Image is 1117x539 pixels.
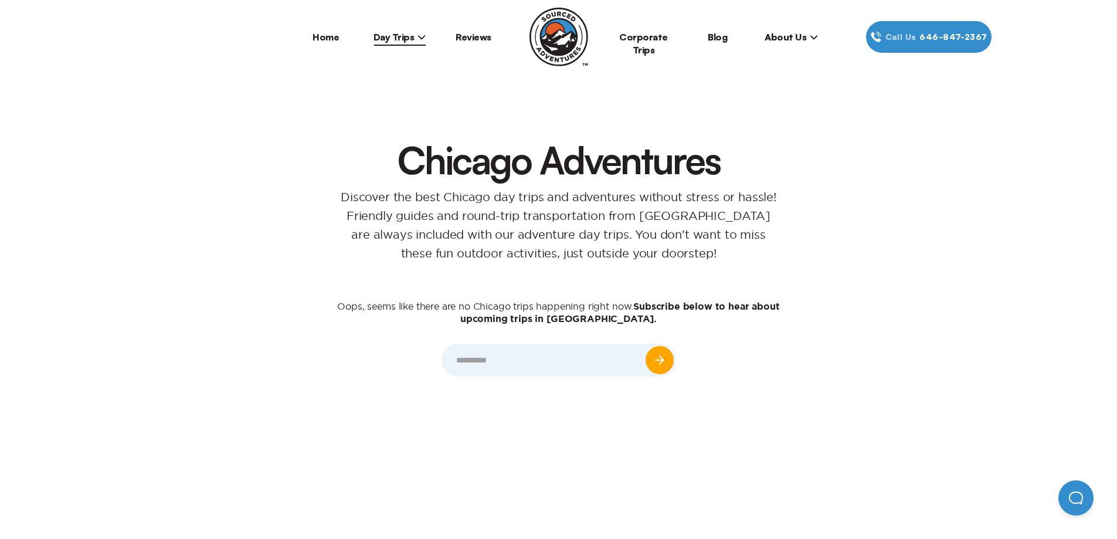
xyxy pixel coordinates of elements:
span: About Us [765,31,818,43]
a: Home [313,31,339,43]
input: Submit [646,346,674,374]
p: Discover the best Chicago day trips and adventures without stress or hassle! Friendly guides and ... [324,188,793,263]
p: Oops, seems like there are no Chicago trips happening right now. [324,300,793,325]
a: Blog [708,31,727,43]
a: Reviews [456,31,491,43]
img: Sourced Adventures company logo [529,8,588,66]
iframe: Help Scout Beacon - Open [1058,480,1094,516]
a: Corporate Trips [619,31,668,56]
a: Call Us646‍-847‍-2367 [866,21,992,53]
span: 646‍-847‍-2367 [919,30,987,43]
span: Day Trips [374,31,426,43]
span: Call Us [882,30,920,43]
h1: Chicago Adventures [129,141,988,178]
